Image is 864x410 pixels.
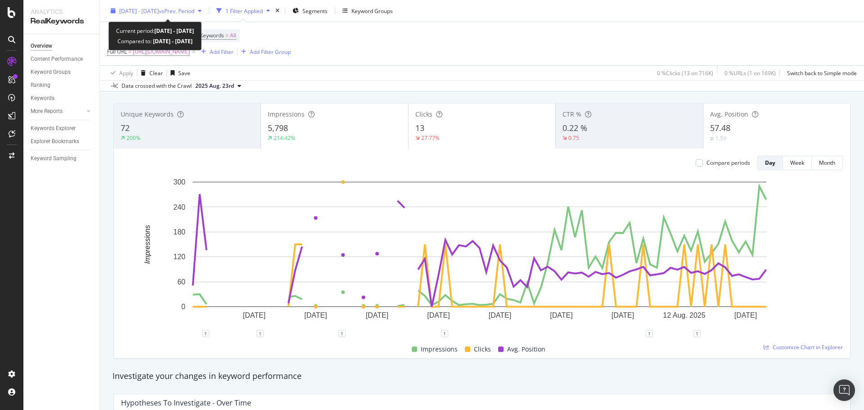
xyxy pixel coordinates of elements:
[128,48,131,55] span: =
[274,134,295,142] div: 214.42%
[31,68,93,77] a: Keyword Groups
[734,311,757,319] text: [DATE]
[764,343,843,351] a: Customize Chart in Explorer
[366,311,388,319] text: [DATE]
[107,48,127,55] span: Full URL
[154,27,194,35] b: [DATE] - [DATE]
[107,4,205,18] button: [DATE] - [DATE]vsPrev. Period
[31,54,83,64] div: Content Performance
[706,159,750,167] div: Compare periods
[787,69,857,77] div: Switch back to Simple mode
[31,94,54,103] div: Keywords
[152,37,193,45] b: [DATE] - [DATE]
[210,48,234,55] div: Add Filter
[351,7,393,14] div: Keyword Groups
[812,156,843,170] button: Month
[415,110,432,118] span: Clicks
[159,7,194,14] span: vs Prev. Period
[137,66,163,80] button: Clear
[250,48,291,55] div: Add Filter Group
[230,29,236,42] span: All
[31,81,50,90] div: Ranking
[268,122,288,133] span: 5,798
[121,110,174,118] span: Unique Keywords
[173,178,185,186] text: 300
[119,7,159,14] span: [DATE] - [DATE]
[441,330,448,337] div: 1
[121,177,838,333] svg: A chart.
[710,110,748,118] span: Avg. Position
[31,81,93,90] a: Ranking
[474,344,491,355] span: Clicks
[302,7,328,14] span: Segments
[31,154,93,163] a: Keyword Sampling
[31,154,76,163] div: Keyword Sampling
[167,66,190,80] button: Save
[724,69,776,77] div: 0 % URLs ( 1 on 169K )
[192,81,245,91] button: 2025 Aug. 23rd
[173,203,185,211] text: 240
[177,278,185,286] text: 60
[173,228,185,236] text: 180
[181,303,185,311] text: 0
[173,253,185,261] text: 120
[338,330,346,337] div: 1
[195,82,234,90] span: 2025 Aug. 23rd
[562,122,587,133] span: 0.22 %
[765,159,775,167] div: Day
[31,124,76,133] div: Keywords Explorer
[149,69,163,77] div: Clear
[489,311,511,319] text: [DATE]
[225,7,263,14] div: 1 Filter Applied
[243,311,265,319] text: [DATE]
[31,107,63,116] div: More Reports
[421,344,458,355] span: Impressions
[790,159,804,167] div: Week
[568,134,579,142] div: 0.75
[133,45,190,58] span: [URL][DOMAIN_NAME]
[783,156,812,170] button: Week
[31,41,52,51] div: Overview
[693,330,701,337] div: 1
[202,330,209,337] div: 1
[757,156,783,170] button: Day
[116,26,194,36] div: Current period:
[107,66,133,80] button: Apply
[126,134,140,142] div: 200%
[31,54,93,64] a: Content Performance
[31,137,93,146] a: Explorer Bookmarks
[646,330,653,337] div: 1
[117,36,193,46] div: Compared to:
[31,7,92,16] div: Analytics
[421,134,440,142] div: 27.77%
[710,122,730,133] span: 57.48
[31,68,71,77] div: Keyword Groups
[268,110,305,118] span: Impressions
[274,6,281,15] div: times
[31,41,93,51] a: Overview
[289,4,331,18] button: Segments
[121,122,130,133] span: 72
[31,124,93,133] a: Keywords Explorer
[119,69,133,77] div: Apply
[427,311,450,319] text: [DATE]
[144,225,151,264] text: Impressions
[657,69,713,77] div: 0 % Clicks ( 13 on 716K )
[31,137,79,146] div: Explorer Bookmarks
[507,344,545,355] span: Avg. Position
[710,137,714,140] img: Equal
[663,311,705,319] text: 12 Aug. 2025
[833,379,855,401] div: Open Intercom Messenger
[112,370,851,382] div: Investigate your changes in keyword performance
[783,66,857,80] button: Switch back to Simple mode
[213,4,274,18] button: 1 Filter Applied
[238,46,291,57] button: Add Filter Group
[562,110,581,118] span: CTR %
[715,135,726,142] div: 1.59
[225,32,229,39] span: =
[121,82,192,90] div: Data crossed with the Crawl
[200,32,224,39] span: Keywords
[31,107,84,116] a: More Reports
[773,343,843,351] span: Customize Chart in Explorer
